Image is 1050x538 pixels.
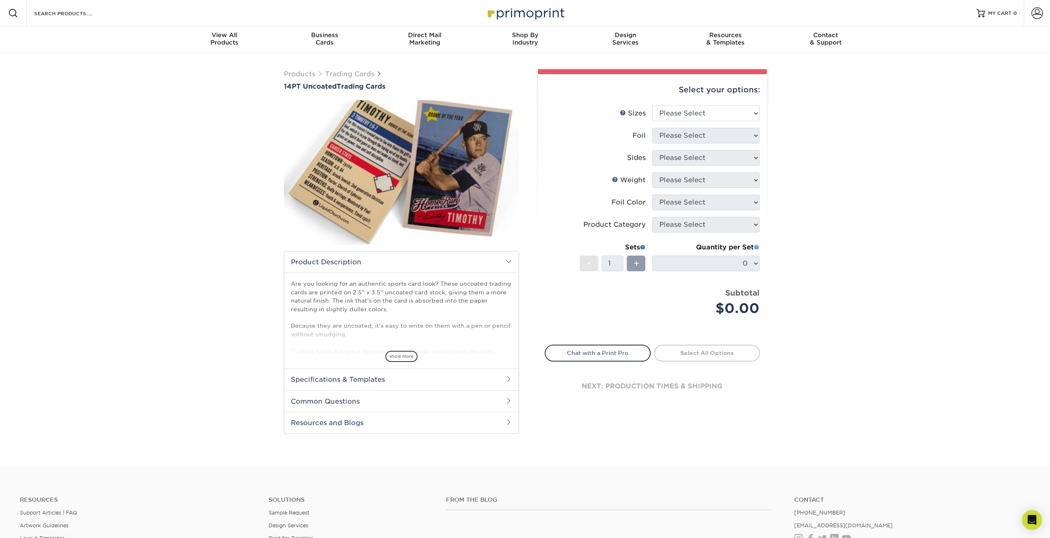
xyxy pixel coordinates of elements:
[1013,10,1017,16] span: 0
[291,280,512,372] p: Are you looking for an authentic sports card look? These uncoated trading cards are printed on 2....
[776,26,876,53] a: Contact& Support
[269,496,434,503] h4: Solutions
[633,257,639,270] span: +
[175,26,275,53] a: View AllProducts
[587,257,591,270] span: -
[375,31,475,46] div: Marketing
[274,26,375,53] a: BusinessCards
[175,31,275,46] div: Products
[794,510,845,516] a: [PHONE_NUMBER]
[484,4,566,22] img: Primoprint
[725,288,760,297] strong: Subtotal
[575,31,675,46] div: Services
[580,242,646,252] div: Sets
[269,510,309,516] a: Sample Request
[20,496,256,503] h4: Resources
[325,70,374,78] a: Trading Cards
[284,82,337,90] span: 14PT Uncoated
[1022,510,1042,530] div: Open Intercom Messenger
[284,82,519,90] a: 14PT UncoatedTrading Cards
[475,31,575,46] div: Industry
[284,91,519,254] img: 14PT Uncoated 01
[632,131,646,141] div: Foil
[675,31,776,39] span: Resources
[545,362,760,411] div: next: production times & shipping
[284,390,519,412] h2: Common Questions
[611,197,646,207] div: Foil Color
[776,31,876,46] div: & Support
[620,108,646,118] div: Sizes
[284,82,519,90] h1: Trading Cards
[269,522,308,529] a: Design Services
[988,10,1012,17] span: MY CART
[475,26,575,53] a: Shop ByIndustry
[545,74,760,106] div: Select your options:
[284,251,519,273] h2: Product Description
[675,31,776,46] div: & Templates
[575,26,675,53] a: DesignServices
[375,26,475,53] a: Direct MailMarketing
[583,220,646,230] div: Product Category
[575,31,675,39] span: Design
[375,31,475,39] span: Direct Mail
[175,31,275,39] span: View All
[612,175,646,185] div: Weight
[274,31,375,46] div: Cards
[675,26,776,53] a: Resources& Templates
[475,31,575,39] span: Shop By
[385,351,418,362] span: show more
[284,70,315,78] a: Products
[284,412,519,433] h2: Resources and Blogs
[545,345,651,361] a: Chat with a Print Pro
[776,31,876,39] span: Contact
[446,496,772,503] h4: From the Blog
[794,496,1030,503] a: Contact
[658,298,760,318] div: $0.00
[284,369,519,390] h2: Specifications & Templates
[794,522,892,529] a: [EMAIL_ADDRESS][DOMAIN_NAME]
[627,153,646,163] div: Sides
[274,31,375,39] span: Business
[654,345,760,361] a: Select All Options
[33,8,114,18] input: SEARCH PRODUCTS.....
[652,242,760,252] div: Quantity per Set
